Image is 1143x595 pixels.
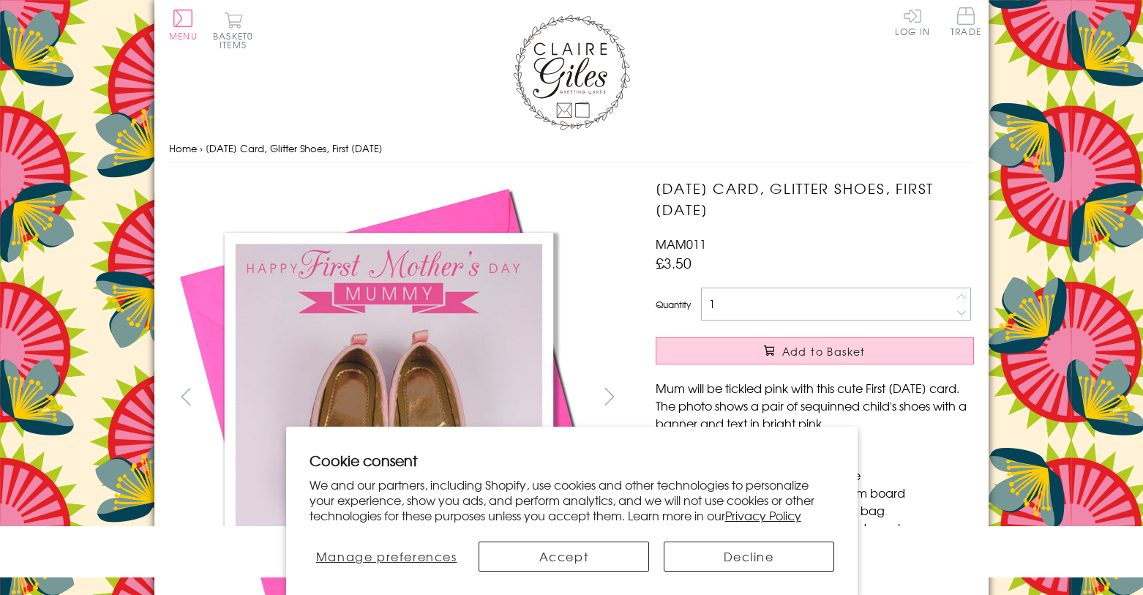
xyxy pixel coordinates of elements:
span: Menu [169,29,198,42]
a: Log In [895,7,930,36]
button: Accept [479,542,649,572]
span: MAM011 [656,235,706,252]
button: Add to Basket [656,337,974,364]
button: Basket0 items [213,12,253,49]
button: prev [169,380,202,413]
a: Privacy Policy [725,506,801,524]
p: We and our partners, including Shopify, use cookies and other technologies to personalize your ex... [310,477,834,523]
h1: [DATE] Card, Glitter Shoes, First [DATE] [656,178,974,220]
img: Claire Giles Greetings Cards [513,15,630,130]
nav: breadcrumbs [169,134,974,164]
h2: Cookie consent [310,450,834,471]
span: Manage preferences [316,547,457,565]
a: Trade [951,7,981,39]
span: £3.50 [656,252,692,273]
span: [DATE] Card, Glitter Shoes, First [DATE] [206,141,383,155]
a: Home [169,141,197,155]
label: Quantity [656,298,691,311]
button: Decline [664,542,834,572]
span: Add to Basket [782,344,866,359]
button: Manage preferences [309,542,463,572]
button: next [593,380,626,413]
p: Mum will be tickled pink with this cute First [DATE] card. The photo shows a pair of sequinned ch... [656,379,974,432]
span: Trade [951,7,981,36]
button: Menu [169,10,198,40]
span: › [200,141,203,155]
span: 0 items [220,29,253,51]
